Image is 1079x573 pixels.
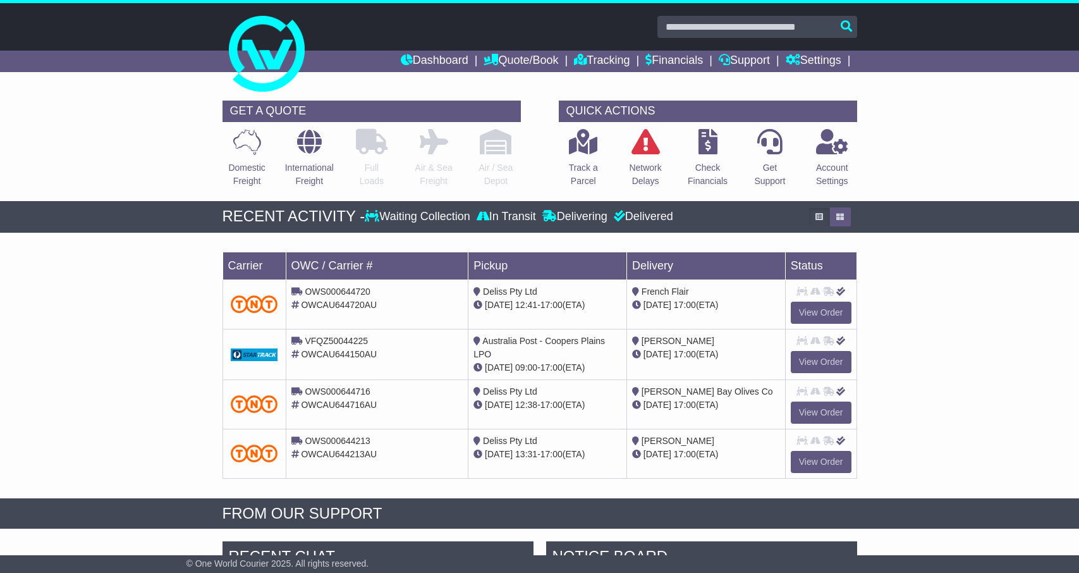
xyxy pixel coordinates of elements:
[415,161,453,188] p: Air & Sea Freight
[539,210,611,224] div: Delivering
[642,336,714,346] span: [PERSON_NAME]
[642,286,689,297] span: French Flair
[642,436,714,446] span: [PERSON_NAME]
[485,300,513,310] span: [DATE]
[674,449,696,459] span: 17:00
[643,300,671,310] span: [DATE]
[484,51,558,72] a: Quote/Book
[515,400,537,410] span: 12:38
[815,128,849,195] a: AccountSettings
[515,300,537,310] span: 12:41
[301,300,377,310] span: OWCAU644720AU
[473,398,621,412] div: - (ETA)
[645,51,703,72] a: Financials
[540,362,563,373] span: 17:00
[286,252,468,280] td: OWC / Carrier #
[515,449,537,459] span: 13:31
[483,286,537,297] span: Deliss Pty Ltd
[754,161,785,188] p: Get Support
[559,101,857,122] div: QUICK ACTIONS
[231,348,278,361] img: GetCarrierServiceDarkLogo
[223,207,365,226] div: RECENT ACTIVITY -
[483,436,537,446] span: Deliss Pty Ltd
[485,449,513,459] span: [DATE]
[791,451,851,473] a: View Order
[473,336,605,359] span: Australia Post - Coopers Plains LPO
[473,299,621,312] div: - (ETA)
[365,210,473,224] div: Waiting Collection
[626,252,785,280] td: Delivery
[786,51,841,72] a: Settings
[632,398,780,412] div: (ETA)
[791,302,851,324] a: View Order
[540,400,563,410] span: 17:00
[643,349,671,359] span: [DATE]
[301,400,377,410] span: OWCAU644716AU
[186,558,369,569] span: © One World Courier 2025. All rights reserved.
[642,386,773,397] span: [PERSON_NAME] Bay Olives Co
[305,286,370,297] span: OWS000644720
[632,299,780,312] div: (ETA)
[301,449,377,459] span: OWCAU644213AU
[473,361,621,374] div: - (ETA)
[305,336,368,346] span: VFQZ50044225
[791,402,851,424] a: View Order
[468,252,627,280] td: Pickup
[628,128,662,195] a: NetworkDelays
[791,351,851,373] a: View Order
[643,449,671,459] span: [DATE]
[687,128,728,195] a: CheckFinancials
[515,362,537,373] span: 09:00
[223,252,286,280] td: Carrier
[483,386,537,397] span: Deliss Pty Ltd
[674,349,696,359] span: 17:00
[485,400,513,410] span: [DATE]
[643,400,671,410] span: [DATE]
[228,128,265,195] a: DomesticFreight
[632,448,780,461] div: (ETA)
[569,161,598,188] p: Track a Parcel
[305,436,370,446] span: OWS000644213
[674,300,696,310] span: 17:00
[632,348,780,361] div: (ETA)
[479,161,513,188] p: Air / Sea Depot
[223,505,857,523] div: FROM OUR SUPPORT
[473,448,621,461] div: - (ETA)
[629,161,661,188] p: Network Delays
[285,161,334,188] p: International Freight
[719,51,770,72] a: Support
[228,161,265,188] p: Domestic Freight
[611,210,673,224] div: Delivered
[231,445,278,462] img: TNT_Domestic.png
[485,362,513,373] span: [DATE]
[356,161,387,188] p: Full Loads
[305,386,370,397] span: OWS000644716
[785,252,856,280] td: Status
[540,449,563,459] span: 17:00
[284,128,334,195] a: InternationalFreight
[674,400,696,410] span: 17:00
[568,128,599,195] a: Track aParcel
[540,300,563,310] span: 17:00
[816,161,848,188] p: Account Settings
[231,295,278,312] img: TNT_Domestic.png
[688,161,728,188] p: Check Financials
[231,395,278,412] img: TNT_Domestic.png
[753,128,786,195] a: GetSupport
[401,51,468,72] a: Dashboard
[473,210,539,224] div: In Transit
[223,101,521,122] div: GET A QUOTE
[301,349,377,359] span: OWCAU644150AU
[574,51,630,72] a: Tracking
